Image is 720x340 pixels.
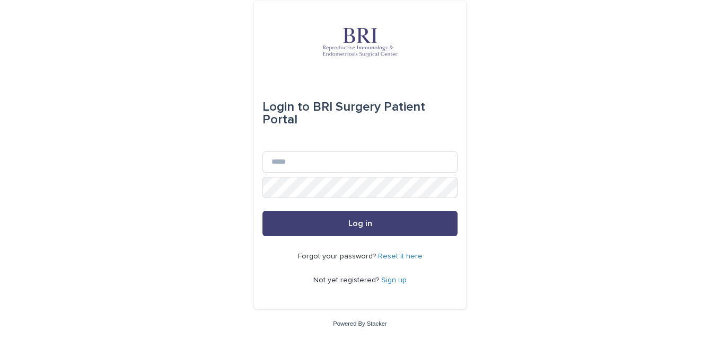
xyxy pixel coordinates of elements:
[313,276,381,284] span: Not yet registered?
[262,101,310,113] span: Login to
[298,253,378,260] span: Forgot your password?
[262,211,458,236] button: Log in
[296,26,424,58] img: oRmERfgFTTevZZKagoCM
[333,320,387,327] a: Powered By Stacker
[378,253,423,260] a: Reset it here
[348,219,372,228] span: Log in
[262,92,458,135] div: BRI Surgery Patient Portal
[381,276,407,284] a: Sign up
